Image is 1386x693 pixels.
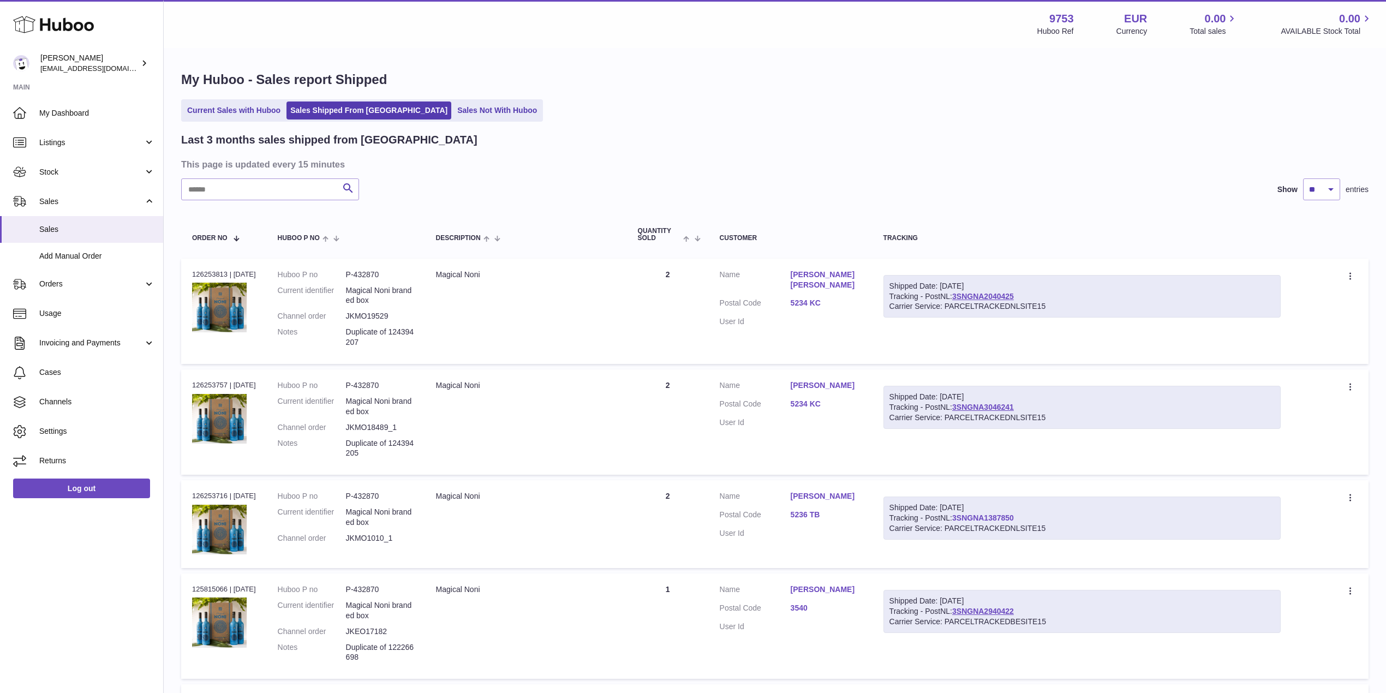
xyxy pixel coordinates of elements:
[1346,184,1369,195] span: entries
[453,101,541,120] a: Sales Not With Huboo
[278,491,346,501] dt: Huboo P no
[192,505,247,554] img: 1651244466.jpg
[183,101,284,120] a: Current Sales with Huboo
[346,600,414,621] dd: Magical Noni branded box
[720,399,791,412] dt: Postal Code
[192,380,256,390] div: 126253757 | [DATE]
[278,422,346,433] dt: Channel order
[791,491,862,501] a: [PERSON_NAME]
[39,338,144,348] span: Invoicing and Payments
[40,64,160,73] span: [EMAIL_ADDRESS][DOMAIN_NAME]
[346,533,414,543] dd: JKMO1010_1
[192,491,256,501] div: 126253716 | [DATE]
[13,55,29,71] img: info@welovenoni.com
[889,503,1275,513] div: Shipped Date: [DATE]
[883,386,1281,429] div: Tracking - PostNL:
[1190,26,1238,37] span: Total sales
[627,480,709,568] td: 2
[346,380,414,391] dd: P-432870
[791,380,862,391] a: [PERSON_NAME]
[278,584,346,595] dt: Huboo P no
[889,392,1275,402] div: Shipped Date: [DATE]
[791,298,862,308] a: 5234 KC
[346,642,414,663] p: Duplicate of 122266698
[278,642,346,663] dt: Notes
[278,327,346,348] dt: Notes
[346,507,414,528] dd: Magical Noni branded box
[883,590,1281,633] div: Tracking - PostNL:
[39,167,144,177] span: Stock
[883,497,1281,540] div: Tracking - PostNL:
[720,270,791,293] dt: Name
[889,523,1275,534] div: Carrier Service: PARCELTRACKEDNLSITE15
[39,367,155,378] span: Cases
[720,622,791,632] dt: User Id
[436,584,616,595] div: Magical Noni
[192,283,247,332] img: 1651244466.jpg
[889,301,1275,312] div: Carrier Service: PARCELTRACKEDNLSITE15
[181,71,1369,88] h1: My Huboo - Sales report Shipped
[952,607,1014,616] a: 3SNGNA2940422
[1049,11,1074,26] strong: 9753
[286,101,451,120] a: Sales Shipped From [GEOGRAPHIC_DATA]
[952,403,1014,411] a: 3SNGNA3046241
[720,417,791,428] dt: User Id
[346,396,414,417] dd: Magical Noni branded box
[720,316,791,327] dt: User Id
[39,308,155,319] span: Usage
[627,259,709,364] td: 2
[192,235,228,242] span: Order No
[627,573,709,679] td: 1
[720,298,791,311] dt: Postal Code
[791,399,862,409] a: 5234 KC
[791,510,862,520] a: 5236 TB
[436,380,616,391] div: Magical Noni
[39,279,144,289] span: Orders
[346,491,414,501] dd: P-432870
[192,394,247,444] img: 1651244466.jpg
[39,251,155,261] span: Add Manual Order
[889,281,1275,291] div: Shipped Date: [DATE]
[791,584,862,595] a: [PERSON_NAME]
[720,528,791,539] dt: User Id
[720,491,791,504] dt: Name
[278,600,346,621] dt: Current identifier
[720,584,791,598] dt: Name
[1190,11,1238,37] a: 0.00 Total sales
[278,285,346,306] dt: Current identifier
[883,275,1281,318] div: Tracking - PostNL:
[889,596,1275,606] div: Shipped Date: [DATE]
[720,603,791,616] dt: Postal Code
[278,311,346,321] dt: Channel order
[278,626,346,637] dt: Channel order
[720,510,791,523] dt: Postal Code
[181,158,1366,170] h3: This page is updated every 15 minutes
[346,626,414,637] dd: JKEO17182
[278,380,346,391] dt: Huboo P no
[791,603,862,613] a: 3540
[627,369,709,475] td: 2
[720,380,791,393] dt: Name
[889,617,1275,627] div: Carrier Service: PARCELTRACKEDBESITE15
[436,491,616,501] div: Magical Noni
[39,426,155,437] span: Settings
[13,479,150,498] a: Log out
[791,270,862,290] a: [PERSON_NAME] [PERSON_NAME]
[346,285,414,306] dd: Magical Noni branded box
[192,270,256,279] div: 126253813 | [DATE]
[1281,11,1373,37] a: 0.00 AVAILABLE Stock Total
[1281,26,1373,37] span: AVAILABLE Stock Total
[278,270,346,280] dt: Huboo P no
[1116,26,1148,37] div: Currency
[278,396,346,417] dt: Current identifier
[39,397,155,407] span: Channels
[181,133,477,147] h2: Last 3 months sales shipped from [GEOGRAPHIC_DATA]
[952,292,1014,301] a: 3SNGNA2040425
[1037,26,1074,37] div: Huboo Ref
[192,598,247,647] img: 1651244466.jpg
[39,224,155,235] span: Sales
[39,138,144,148] span: Listings
[346,327,414,348] p: Duplicate of 124394207
[192,584,256,594] div: 125815066 | [DATE]
[1277,184,1298,195] label: Show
